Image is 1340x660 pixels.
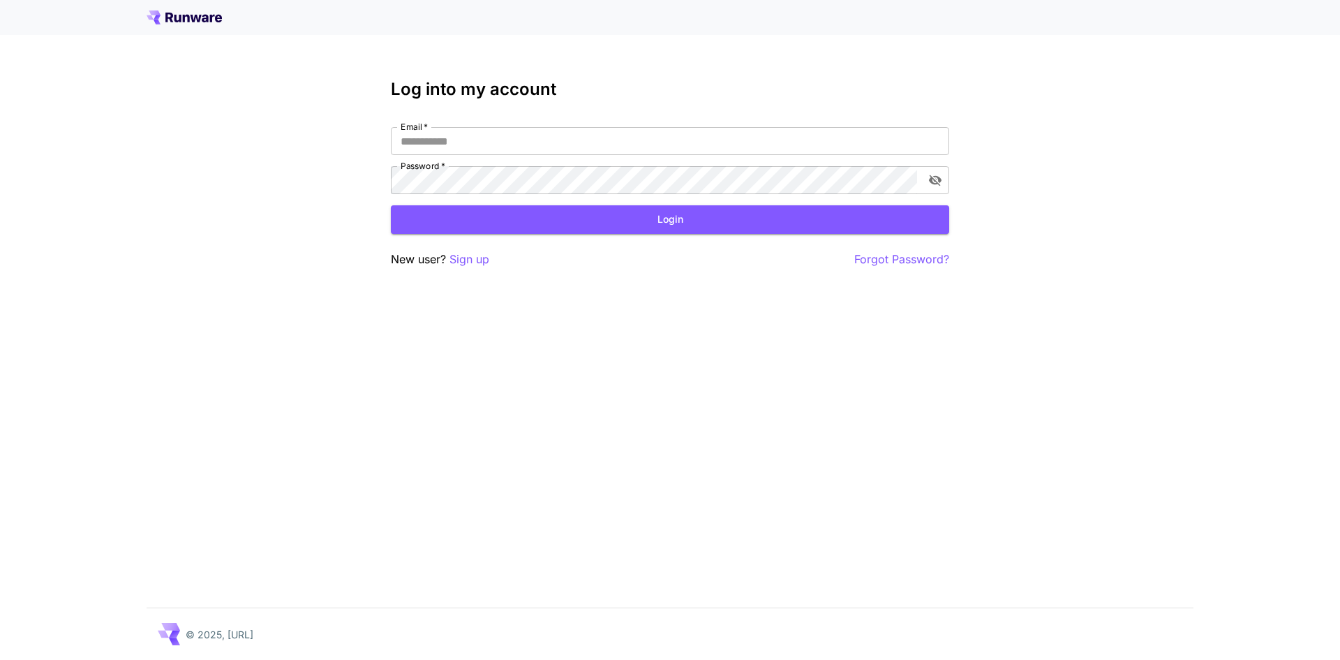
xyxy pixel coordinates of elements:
[391,205,949,234] button: Login
[391,251,489,268] p: New user?
[923,168,948,193] button: toggle password visibility
[449,251,489,268] button: Sign up
[391,80,949,99] h3: Log into my account
[401,121,428,133] label: Email
[854,251,949,268] button: Forgot Password?
[401,160,445,172] label: Password
[186,627,253,642] p: © 2025, [URL]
